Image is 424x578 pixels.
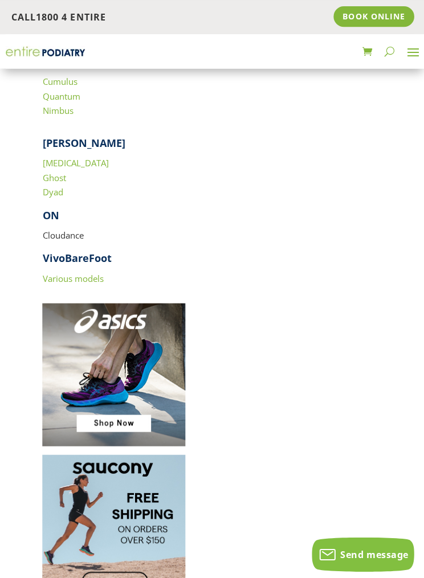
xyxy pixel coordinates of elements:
img: Image to click to buy ASIC shoes online [42,302,185,444]
a: Cumulus [42,75,77,87]
button: Send message [311,535,413,569]
a: Nimbus [42,104,73,116]
a: Dyad [42,185,63,196]
strong: [PERSON_NAME] [42,135,125,149]
a: Book Online [332,6,413,27]
strong: VivoBareFoot [42,250,111,264]
p: Cloudance [42,227,381,251]
a: Quantum [42,90,80,101]
p: Call [11,10,212,25]
a: Ghost [42,171,66,182]
span: Send message [339,546,407,559]
strong: ON [42,207,59,221]
a: [MEDICAL_DATA] [42,156,108,167]
a: Various models [42,272,103,283]
a: 1800 4 ENTIRE [36,11,105,23]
